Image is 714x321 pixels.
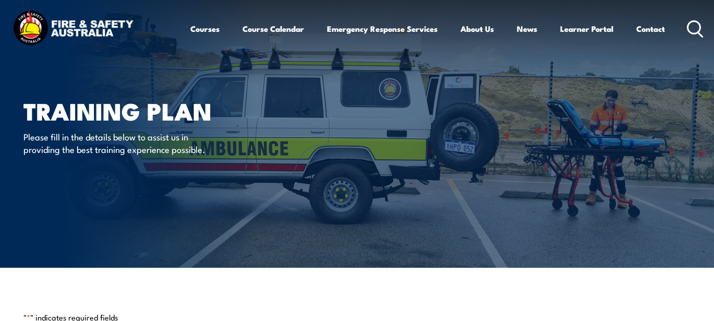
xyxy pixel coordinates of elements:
a: News [517,16,537,41]
a: Courses [190,16,220,41]
a: Course Calendar [243,16,304,41]
a: Emergency Response Services [327,16,438,41]
a: About Us [461,16,494,41]
a: Contact [636,16,665,41]
a: Learner Portal [560,16,613,41]
h1: Training plan [23,100,281,121]
p: Please fill in the details below to assist us in providing the best training experience possible. [23,130,214,155]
